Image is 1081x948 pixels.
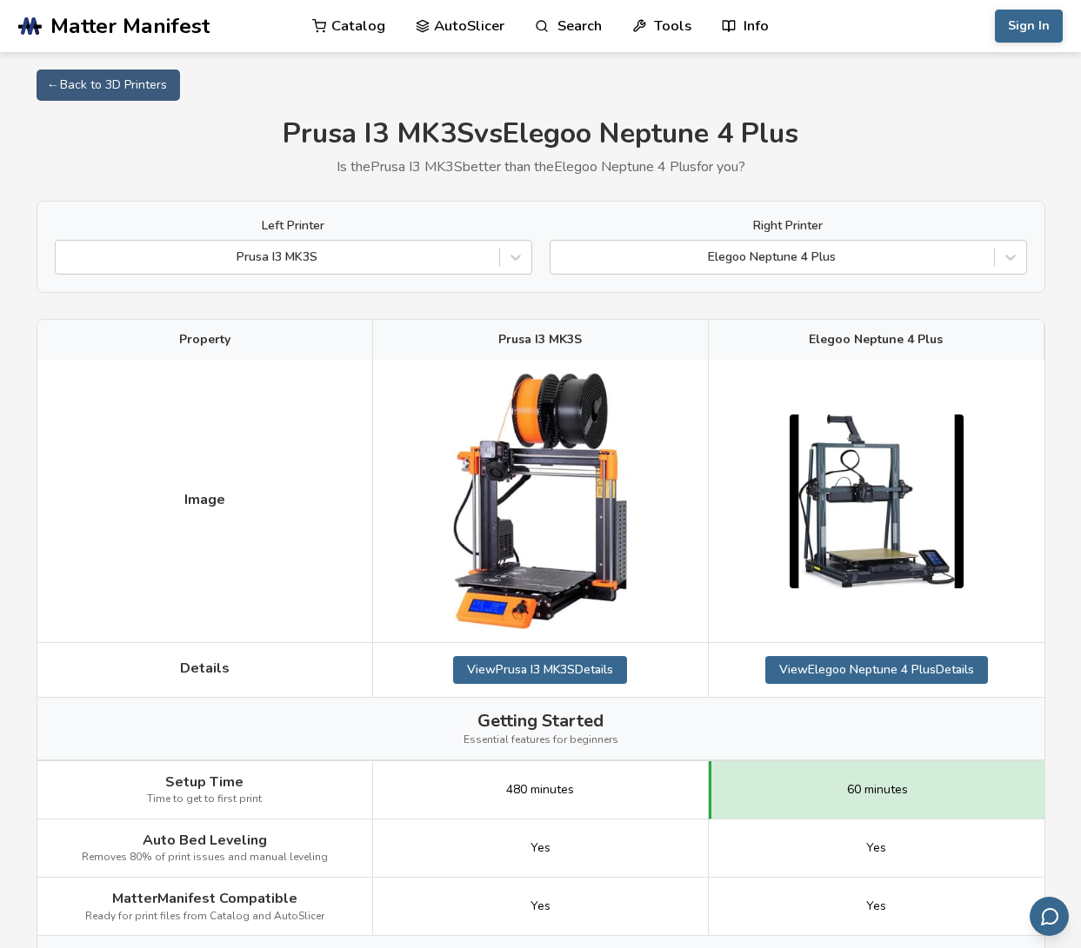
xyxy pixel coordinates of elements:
img: Prusa I3 MK3S [453,373,627,629]
span: Yes [866,841,886,855]
button: Send feedback via email [1030,897,1069,936]
span: 60 minutes [847,783,908,797]
a: ← Back to 3D Printers [37,70,180,101]
h1: Prusa I3 MK3S vs Elegoo Neptune 4 Plus [37,118,1045,150]
label: Right Printer [550,219,1027,233]
span: Removes 80% of print issues and manual leveling [82,852,328,864]
input: Elegoo Neptune 4 Plus [559,250,563,264]
label: Left Printer [55,219,532,233]
span: Auto Bed Leveling [143,832,267,848]
span: Yes [530,841,551,855]
span: Image [184,492,225,507]
img: Elegoo Neptune 4 Plus [790,414,964,588]
input: Prusa I3 MK3S [64,250,68,264]
span: Ready for print files from Catalog and AutoSlicer [85,911,324,923]
a: ViewPrusa I3 MK3SDetails [453,656,627,684]
span: Setup Time [165,774,244,790]
button: Sign In [995,10,1063,43]
span: Essential features for beginners [464,734,618,746]
a: ViewElegoo Neptune 4 PlusDetails [765,656,988,684]
span: Time to get to first print [147,793,262,805]
span: Yes [866,899,886,913]
span: Details [180,660,230,676]
span: Matter Manifest [50,14,210,38]
span: Property [179,333,230,347]
p: Is the Prusa I3 MK3S better than the Elegoo Neptune 4 Plus for you? [37,159,1045,175]
span: Yes [530,899,551,913]
span: Getting Started [477,711,604,731]
span: 480 minutes [506,783,574,797]
span: MatterManifest Compatible [112,891,297,906]
span: Elegoo Neptune 4 Plus [809,333,943,347]
span: Prusa I3 MK3S [498,333,582,347]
